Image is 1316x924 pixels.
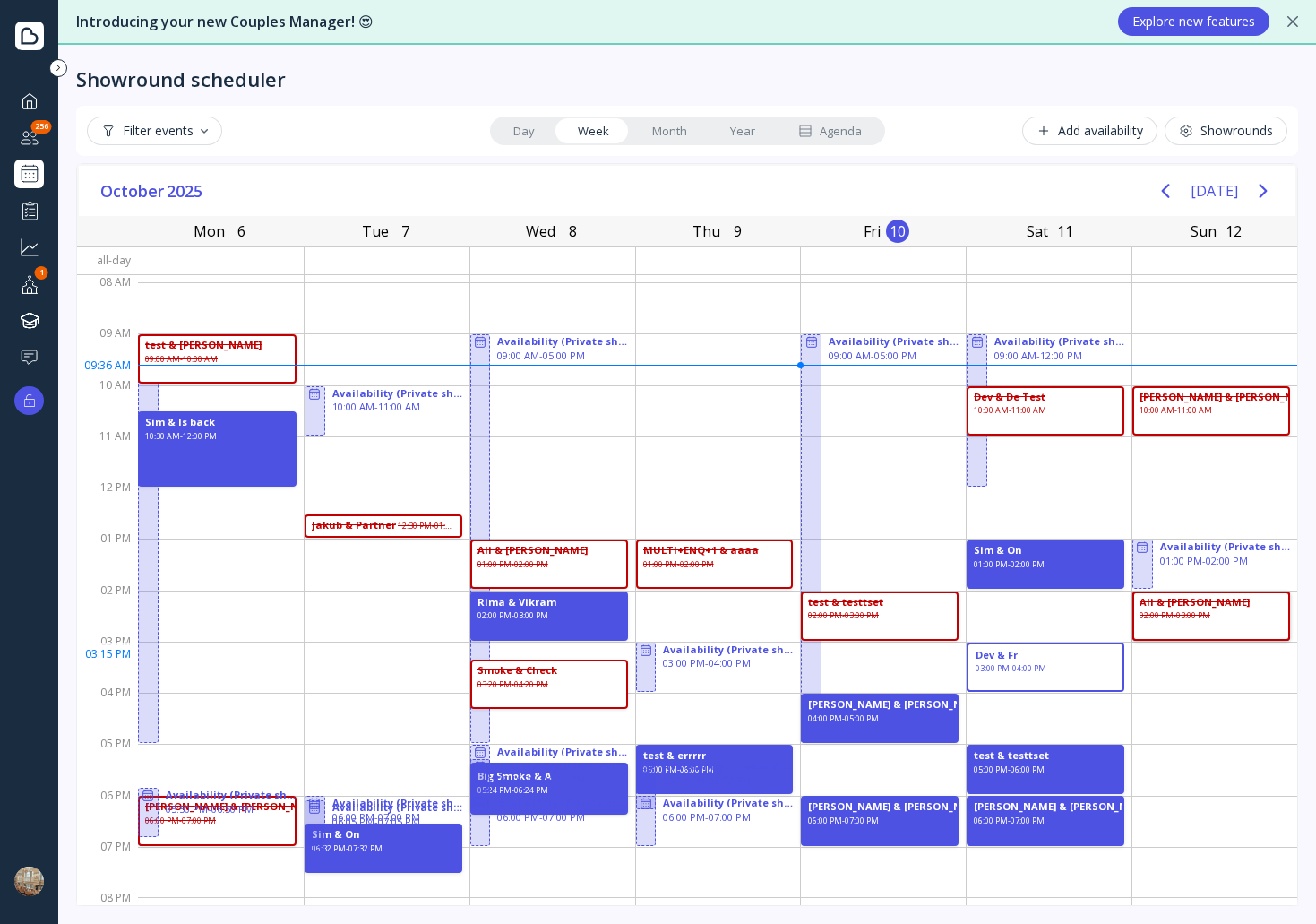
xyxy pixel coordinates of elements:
[14,306,44,335] a: Knowledge hub
[138,333,297,744] div: Availability (Private showrounds), 09:00 AM - 05:00 PM
[470,758,628,809] div: Availability (Private showrounds), 05:16 PM - 06:16 PM
[801,591,959,642] div: test & testtset, 02:00 PM - 03:00 PM
[1185,219,1222,244] div: Sun
[470,764,628,816] div: Big Smoke & A, 05:24 PM - 06:24 PM
[886,220,909,243] div: 10
[305,385,462,436] div: Availability (Private showrounds), 10:00 AM - 11:00 AM
[1222,220,1245,243] div: 12
[636,539,794,590] div: MULTI+ENQ+1 & aaaa, 01:00 PM - 02:00 PM
[808,799,986,814] div: [PERSON_NAME] & [PERSON_NAME]
[312,518,396,532] div: Jakub & Partner
[801,693,959,744] div: Jessica & Chris, 04:00 PM - 05:00 PM
[709,118,777,143] a: Year
[470,591,628,642] div: Rima & Vikram, 02:00 PM - 03:00 PM
[14,123,44,152] a: Couples manager256
[77,836,138,887] div: 07 PM
[477,595,556,609] div: Rima & Vikram
[801,795,959,846] div: Jessica & Chris, 06:00 PM - 07:00 PM
[138,787,297,838] div: Availability (Private showrounds), 05:50 PM - 06:50 PM
[1140,610,1210,637] div: 02:00 PM - 03:00 PM
[1148,173,1183,209] button: Previous page
[974,405,1046,432] div: 10:00 AM - 11:00 AM
[858,219,886,244] div: Fri
[798,123,862,140] div: Agenda
[138,795,297,846] div: Jessica & Chris, 06:00 PM - 07:00 PM
[1140,405,1212,432] div: 10:00 AM - 11:00 AM
[643,559,714,586] div: 01:00 PM - 02:00 PM
[77,477,138,528] div: 12 PM
[477,543,588,557] div: Ali & [PERSON_NAME]
[1245,173,1281,209] button: Next page
[35,266,48,280] div: 1
[1132,385,1290,436] div: Jessica & Chris, 10:00 AM - 11:00 AM
[974,764,1045,791] div: 05:00 PM - 06:00 PM
[77,580,138,631] div: 02 PM
[77,682,138,733] div: 04 PM
[967,744,1124,795] div: test & testtset, 05:00 PM - 06:00 PM
[974,748,1049,763] div: test & testtset
[14,195,44,225] a: Performance
[976,663,1046,687] div: 03:00 PM - 04:00 PM
[477,663,557,678] div: Smoke & Check
[643,543,759,557] div: MULTI+ENQ+1 & aaaa
[93,177,212,204] button: October2025
[145,415,215,429] div: Sim & Is back
[77,733,138,784] div: 05 PM
[14,342,44,372] a: Help & support
[87,117,222,145] button: Filter events
[31,120,52,134] div: 256
[470,539,628,590] div: Ali & Ila, 01:00 PM - 02:00 PM
[974,799,1152,814] div: [PERSON_NAME] & [PERSON_NAME]
[1021,219,1054,244] div: Sat
[100,177,167,204] span: October
[976,648,1018,662] div: Dev & Fr
[77,631,138,682] div: 03 PM
[145,816,216,842] div: 06:00 PM - 07:00 PM
[145,431,217,483] div: 10:30 AM - 12:00 PM
[14,269,44,298] a: Your profile1
[1118,7,1269,36] button: Explore new features
[636,642,794,693] div: Availability (Private showrounds), 03:00 PM - 04:00 PM
[14,232,44,262] a: Grow your business
[167,177,205,204] span: 2025
[14,86,44,116] a: Dashboard
[631,118,709,143] a: Month
[477,559,548,586] div: 01:00 PM - 02:00 PM
[305,514,462,540] div: Jakub & Partner, 12:30 PM - 01:00 PM
[974,543,1022,557] div: Sim & On
[14,160,44,188] a: Showround scheduler
[477,769,552,783] div: Big Smoke & A
[967,385,1124,436] div: Dev & De Test, 10:00 AM - 11:00 AM
[687,219,726,244] div: Thu
[77,887,138,909] div: 08 PM
[470,659,628,710] div: Smoke & Check, 03:20 PM - 04:20 PM
[1179,124,1273,138] div: Showrounds
[101,124,208,138] div: Filter events
[636,758,794,809] div: Availability (Private showrounds), 05:17 PM - 06:17 PM
[477,679,548,706] div: 03:20 PM - 04:20 PM
[77,528,138,579] div: 01 PM
[643,748,706,763] div: test & errrrr
[1165,117,1287,145] button: Showrounds
[726,220,749,243] div: 9
[643,764,714,791] div: 05:00 PM - 06:00 PM
[230,220,254,243] div: 6
[477,610,548,637] div: 02:00 PM - 03:00 PM
[138,410,297,488] div: Sim & Is back, 10:30 AM - 12:00 PM
[636,744,794,795] div: test & errrrr, 05:00 PM - 06:00 PM
[77,247,138,273] div: All-day
[808,697,986,712] div: [PERSON_NAME] & [PERSON_NAME]
[974,559,1045,586] div: 01:00 PM - 02:00 PM
[14,386,44,415] button: Upgrade options
[312,827,360,842] div: Sim & On
[312,843,383,870] div: 06:32 PM - 07:32 PM
[357,219,394,244] div: Tue
[77,426,138,477] div: 11 AM
[808,713,879,740] div: 04:00 PM - 05:00 PM
[1132,591,1290,642] div: Ali & Ila, 02:00 PM - 03:00 PM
